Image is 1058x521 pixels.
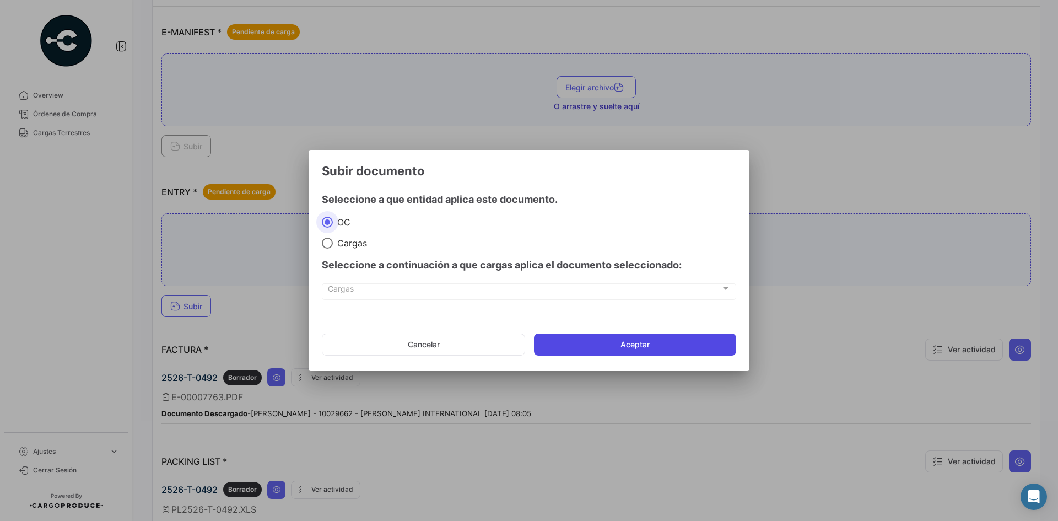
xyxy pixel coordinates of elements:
[333,238,367,249] span: Cargas
[328,286,721,296] span: Cargas
[322,334,525,356] button: Cancelar
[333,217,350,228] span: OC
[534,334,736,356] button: Aceptar
[322,192,736,207] h4: Seleccione a que entidad aplica este documento.
[322,163,736,179] h3: Subir documento
[322,257,736,273] h4: Seleccione a continuación a que cargas aplica el documento seleccionado:
[1021,484,1047,510] div: Abrir Intercom Messenger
